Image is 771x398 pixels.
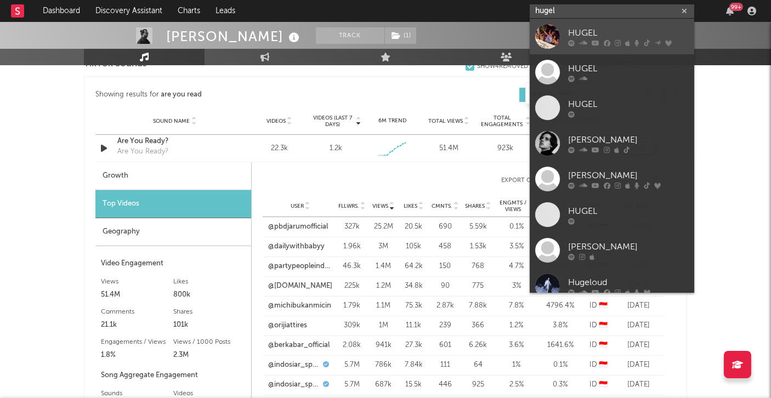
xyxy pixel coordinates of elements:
[338,300,366,311] div: 1.79k
[432,281,459,292] div: 90
[401,261,426,272] div: 64.2k
[367,117,418,125] div: 6M Trend
[497,261,536,272] div: 4.7 %
[497,281,536,292] div: 3 %
[541,379,580,390] div: 0.3 %
[599,342,608,349] span: 🇮🇩
[173,349,246,362] div: 2.3M
[117,146,168,157] div: Are You Ready?
[530,126,694,161] a: [PERSON_NAME]
[618,360,659,371] div: [DATE]
[530,232,694,268] a: [PERSON_NAME]
[729,3,743,11] div: 99 +
[173,275,246,288] div: Likes
[371,281,396,292] div: 1.2M
[585,340,613,351] div: ID
[464,221,492,232] div: 5.59k
[618,340,659,351] div: [DATE]
[371,360,396,371] div: 786k
[101,336,173,349] div: Engagements / Views
[568,276,689,289] div: Hugeloud
[268,320,307,331] a: @orijiattires
[530,4,694,18] input: Search for artists
[95,218,251,246] div: Geography
[338,281,366,292] div: 225k
[618,379,659,390] div: [DATE]
[464,340,492,351] div: 6.26k
[599,302,608,309] span: 🇮🇩
[585,360,613,371] div: ID
[310,115,355,128] span: Videos (last 7 days)
[464,379,492,390] div: 925
[480,143,531,154] div: 923k
[274,177,547,184] button: Export CSV
[401,320,426,331] div: 11.1k
[101,275,173,288] div: Views
[401,281,426,292] div: 34.8k
[585,320,613,331] div: ID
[330,143,342,154] div: 1.2k
[432,340,459,351] div: 601
[268,221,328,232] a: @pbdjarumofficial
[338,221,366,232] div: 327k
[401,360,426,371] div: 7.84k
[401,221,426,232] div: 20.5k
[432,221,459,232] div: 690
[371,379,396,390] div: 687k
[497,320,536,331] div: 1.2 %
[338,203,359,209] span: Fllwrs.
[101,305,173,319] div: Comments
[173,319,246,332] div: 101k
[371,320,396,331] div: 1M
[371,221,396,232] div: 25.2M
[526,89,642,98] input: Search by song name or URL
[338,241,366,252] div: 1.96k
[401,241,426,252] div: 105k
[371,261,396,272] div: 1.4M
[464,281,492,292] div: 775
[497,300,536,311] div: 7.8 %
[117,136,232,147] div: Are You Ready?
[101,319,173,332] div: 21.1k
[432,379,459,390] div: 446
[568,133,689,146] div: [PERSON_NAME]
[428,118,463,124] span: Total Views
[371,340,396,351] div: 941k
[568,204,689,218] div: HUGEL
[497,241,536,252] div: 3.5 %
[101,257,246,270] div: Video Engagement
[530,197,694,232] a: HUGEL
[385,27,416,44] button: (1)
[568,169,689,182] div: [PERSON_NAME]
[541,360,580,371] div: 0.1 %
[153,118,190,124] span: Sound Name
[432,241,459,252] div: 458
[432,320,459,331] div: 239
[401,379,426,390] div: 15.5k
[465,203,485,209] span: Shares
[173,288,246,302] div: 800k
[268,261,333,272] a: @partypeopleindonesia
[568,26,689,39] div: HUGEL
[541,300,580,311] div: 4796.4 %
[268,360,320,371] a: @indosiar_sports
[568,240,689,253] div: [PERSON_NAME]
[371,241,396,252] div: 3M
[101,369,246,382] div: Song Aggregate Engagement
[268,241,325,252] a: @dailywithbabyy
[432,360,459,371] div: 111
[338,320,366,331] div: 309k
[530,19,694,54] a: HUGEL
[173,336,246,349] div: Views / 1000 Posts
[432,300,459,311] div: 2.87k
[338,261,366,272] div: 46.3k
[401,340,426,351] div: 27.3k
[726,7,734,15] button: 99+
[371,300,396,311] div: 1.1M
[464,300,492,311] div: 7.88k
[497,360,536,371] div: 1 %
[568,98,689,111] div: HUGEL
[464,360,492,371] div: 64
[338,360,366,371] div: 5.7M
[464,261,492,272] div: 768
